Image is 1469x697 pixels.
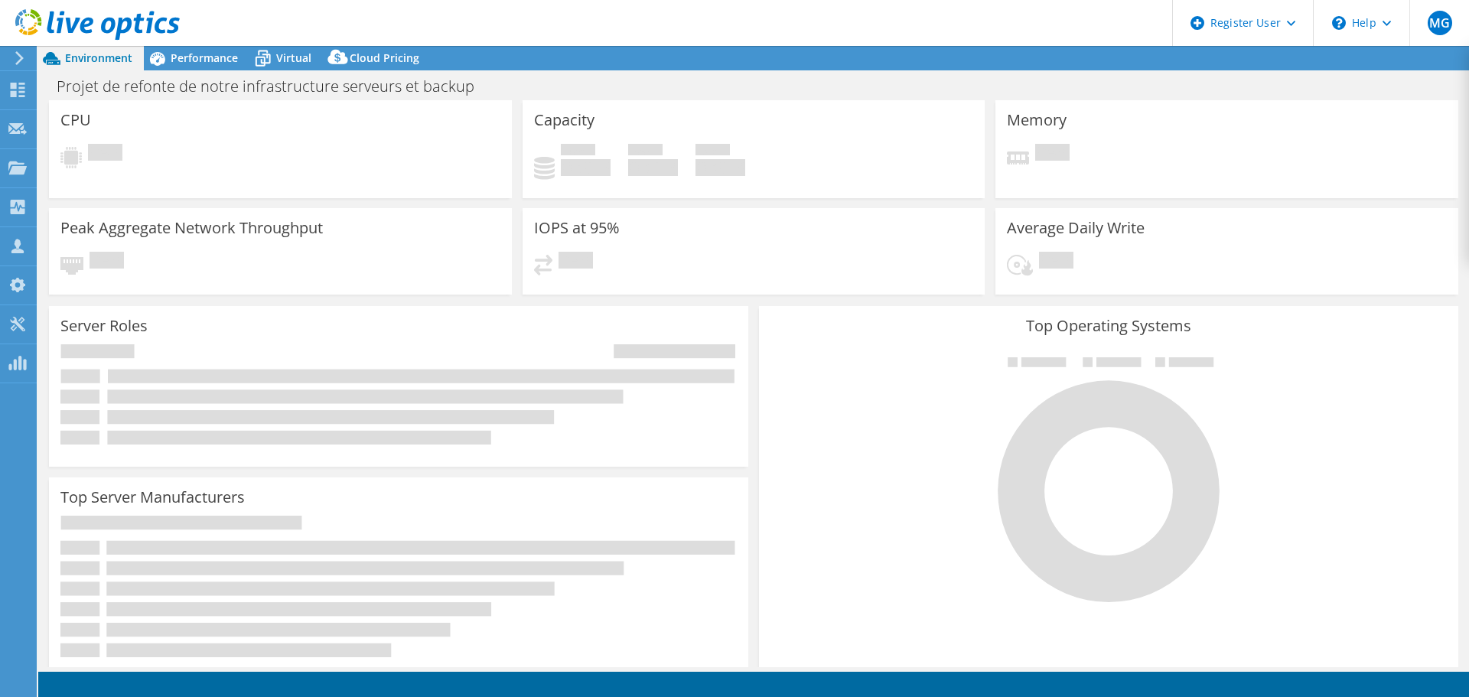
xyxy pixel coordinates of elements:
[770,318,1447,334] h3: Top Operating Systems
[628,159,678,176] h4: 0 GiB
[1332,16,1346,30] svg: \n
[628,144,663,159] span: Free
[561,159,611,176] h4: 0 GiB
[171,50,238,65] span: Performance
[1428,11,1452,35] span: MG
[695,159,745,176] h4: 0 GiB
[1007,112,1067,129] h3: Memory
[561,144,595,159] span: Used
[60,318,148,334] h3: Server Roles
[60,489,245,506] h3: Top Server Manufacturers
[50,78,498,95] h1: Projet de refonte de notre infrastructure serveurs et backup
[695,144,730,159] span: Total
[1039,252,1073,272] span: Pending
[534,112,594,129] h3: Capacity
[88,144,122,164] span: Pending
[350,50,419,65] span: Cloud Pricing
[1035,144,1070,164] span: Pending
[276,50,311,65] span: Virtual
[60,112,91,129] h3: CPU
[65,50,132,65] span: Environment
[559,252,593,272] span: Pending
[90,252,124,272] span: Pending
[1007,220,1145,236] h3: Average Daily Write
[60,220,323,236] h3: Peak Aggregate Network Throughput
[534,220,620,236] h3: IOPS at 95%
